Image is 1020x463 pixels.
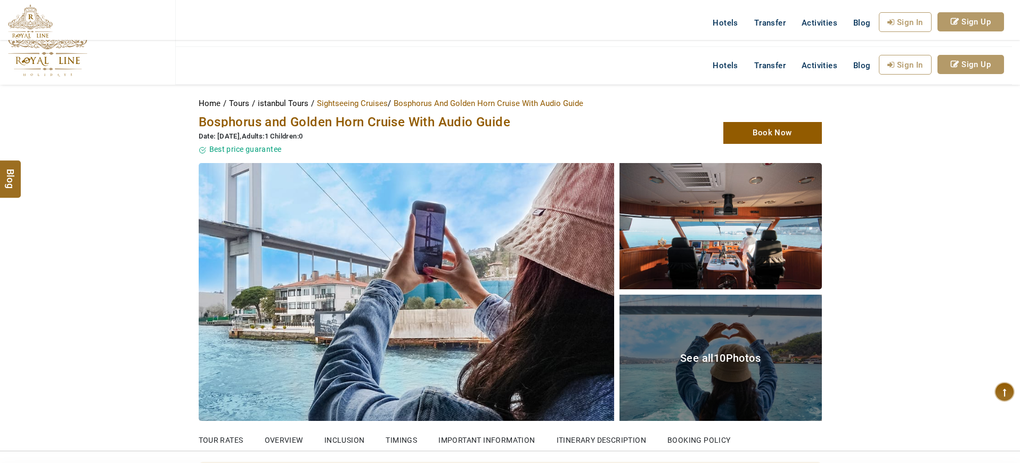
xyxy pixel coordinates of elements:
[746,12,794,34] a: Transfer
[879,55,932,75] a: Sign In
[199,163,614,421] img: Bosphorus and Golden Horn Cruise With Audio Guide
[937,12,1004,31] a: Sign Up
[746,55,794,76] a: Transfer
[265,421,303,451] a: OVERVIEW
[879,12,932,32] a: Sign In
[714,352,726,364] span: 10
[438,421,535,451] a: Important Information
[242,132,268,140] span: Adults:1
[317,95,391,111] li: Sightseeing Cruises
[324,421,365,451] a: Inclusion
[199,132,240,140] span: Date: [DATE]
[723,122,822,144] a: Book Now
[199,99,223,108] a: Home
[199,132,609,142] div: ,
[8,4,53,45] img: The Royal Line Holidays
[229,99,252,108] a: Tours
[258,99,311,108] a: istanbul Tours
[853,61,871,70] span: Blog
[386,421,417,451] a: Timings
[199,421,243,451] a: Tour Rates
[845,55,879,76] a: Blog
[680,352,761,364] span: See all Photos
[705,55,746,76] a: Hotels
[845,12,879,34] a: Blog
[209,145,282,153] span: Best price guarantee
[8,5,87,77] img: The Royal Line Holidays
[794,12,845,34] a: Activities
[557,421,646,451] a: Itinerary Description
[794,55,845,76] a: Activities
[199,115,511,129] span: Bosphorus and Golden Horn Cruise With Audio Guide
[619,163,822,289] img: Bosphorus and Golden Horn Cruise With Audio Guide
[705,12,746,34] a: Hotels
[270,132,303,140] span: Children:0
[853,18,871,28] span: Blog
[937,55,1004,74] a: Sign Up
[4,169,18,178] span: Blog
[619,295,822,421] a: See all10Photos
[394,95,583,111] li: Bosphorus And Golden Horn Cruise With Audio Guide
[667,421,731,451] a: Booking Policy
